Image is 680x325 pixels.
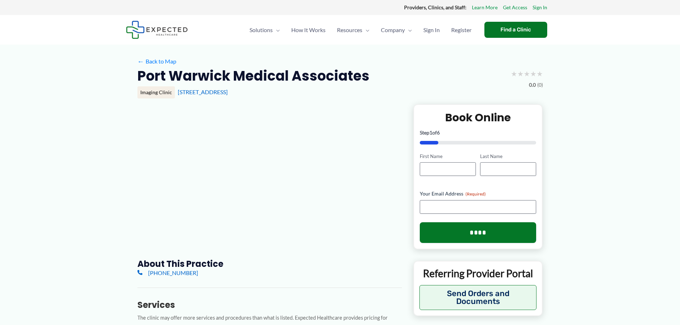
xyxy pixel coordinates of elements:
[465,191,486,197] span: (Required)
[291,17,326,42] span: How It Works
[480,153,536,160] label: Last Name
[419,285,537,310] button: Send Orders and Documents
[137,269,198,276] a: [PHONE_NUMBER]
[244,17,286,42] a: SolutionsMenu Toggle
[404,4,467,10] strong: Providers, Clinics, and Staff:
[331,17,375,42] a: ResourcesMenu Toggle
[405,17,412,42] span: Menu Toggle
[337,17,362,42] span: Resources
[362,17,369,42] span: Menu Toggle
[511,67,517,80] span: ★
[137,258,402,269] h3: About this practice
[524,67,530,80] span: ★
[472,3,498,12] a: Learn More
[484,22,547,38] a: Find a Clinic
[420,130,537,135] p: Step of
[533,3,547,12] a: Sign In
[273,17,280,42] span: Menu Toggle
[286,17,331,42] a: How It Works
[244,17,477,42] nav: Primary Site Navigation
[375,17,418,42] a: CompanyMenu Toggle
[437,130,440,136] span: 6
[429,130,432,136] span: 1
[420,111,537,125] h2: Book Online
[137,86,175,98] div: Imaging Clinic
[529,80,536,90] span: 0.0
[418,17,445,42] a: Sign In
[420,190,537,197] label: Your Email Address
[250,17,273,42] span: Solutions
[503,3,527,12] a: Get Access
[381,17,405,42] span: Company
[423,17,440,42] span: Sign In
[537,80,543,90] span: (0)
[420,153,476,160] label: First Name
[537,67,543,80] span: ★
[419,267,537,280] p: Referring Provider Portal
[445,17,477,42] a: Register
[137,58,144,65] span: ←
[178,88,228,95] a: [STREET_ADDRESS]
[517,67,524,80] span: ★
[451,17,472,42] span: Register
[530,67,537,80] span: ★
[137,56,176,67] a: ←Back to Map
[137,67,369,85] h2: Port Warwick Medical Associates
[137,299,402,310] h3: Services
[126,21,188,39] img: Expected Healthcare Logo - side, dark font, small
